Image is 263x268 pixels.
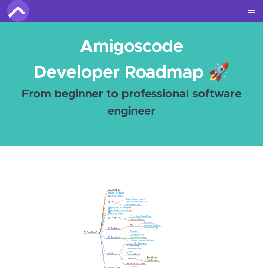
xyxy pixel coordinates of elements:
a: Advanced Database [144,224,160,226]
a: Javascript For Beginners [127,242,146,244]
div: 1️⃣ [108,192,125,194]
a: Testing [127,251,132,253]
button: Toggle navigation [247,8,256,14]
a: Linux Foundation [110,192,124,194]
div: 6️⃣ [108,212,124,214]
div: VSCode (soon) [127,245,139,247]
a: Getting Started with Java [126,198,145,200]
a: Full Stack Professional 🔥 [110,210,131,212]
div: Frameworks [127,258,136,260]
a: Spring Boot Master Class [131,215,151,217]
a: Software Testing [110,212,123,214]
a: Git and GitHub [110,195,122,196]
div: 7️⃣ Spring Boot [108,217,120,219]
div: 8️⃣ Databases [108,227,120,230]
a: Java Master Class [126,204,140,205]
a: Spring Data Mongo [131,236,146,238]
div: Start HERE 👋🏿 [108,189,120,191]
strong: Amigoscode [80,38,183,55]
div: Node & Express (soon) [127,263,145,265]
div: Angular (soon) [147,259,159,262]
div: SQL [130,224,133,226]
a: Docker [131,266,137,268]
a: MongoDB [130,230,138,232]
a: IntelliJ IDEA For Developers [126,201,148,203]
strong: Developer Roadmap 🚀 [34,64,230,81]
div: React (soon) [147,256,157,259]
a: Spring Data JPA [131,233,144,235]
strong: From beginner to professional software engineer [22,88,241,117]
div: 9️⃣ Spring Boot [108,236,120,239]
a: Spring 6 Security [131,218,144,220]
a: Microservices and Distributed [131,239,154,241]
div: 2️⃣ [108,195,123,197]
div: 1️⃣ 0️⃣ JS [108,253,116,255]
div: 5️⃣ [108,209,132,212]
a: PostgreSQL [144,222,154,223]
a: Database Design [144,227,158,229]
div: Typescript (soon) [127,253,140,255]
div: 4️⃣ [108,207,133,209]
div: 3️⃣ Java [108,201,115,203]
a: Spring Boot 3 For Beginners [110,207,132,209]
a: Javascript Mastery [127,248,141,250]
div: AC RoadMap 🚀 [84,231,98,233]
